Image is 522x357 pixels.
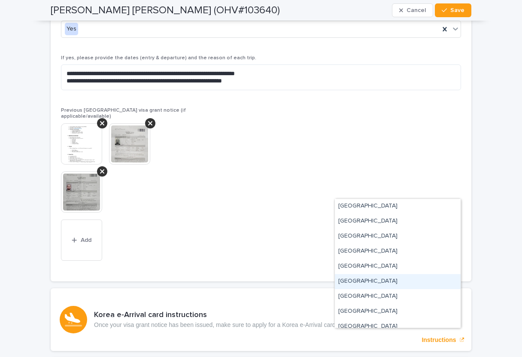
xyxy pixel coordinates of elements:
[335,199,461,214] div: Afghanistan
[51,4,280,17] h2: [PERSON_NAME] [PERSON_NAME] (OHV#103640)
[94,321,432,329] p: Once your visa grant notice has been issued, make sure to apply for a Korea e-Arrival card. Instr...
[392,3,433,17] button: Cancel
[335,229,461,244] div: Algeria
[335,274,461,289] div: Antigua and Barbuda
[422,336,456,344] p: Instructions
[65,23,78,35] div: Yes
[335,319,461,334] div: Australia
[407,7,426,13] span: Cancel
[81,237,91,243] span: Add
[61,108,186,119] span: Previous [GEOGRAPHIC_DATA] visa grant notice (if applicable/available)
[450,7,464,13] span: Save
[435,3,471,17] button: Save
[335,244,461,259] div: Andorra
[335,259,461,274] div: Angola
[61,220,102,261] button: Add
[335,289,461,304] div: Argentina
[61,55,256,61] span: If yes, please provide the dates (entry & departure) and the reason of each trip.
[94,311,432,320] h3: Korea e-Arrival card instructions
[335,304,461,319] div: Armenia
[335,214,461,229] div: Albania
[51,288,471,351] a: Instructions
